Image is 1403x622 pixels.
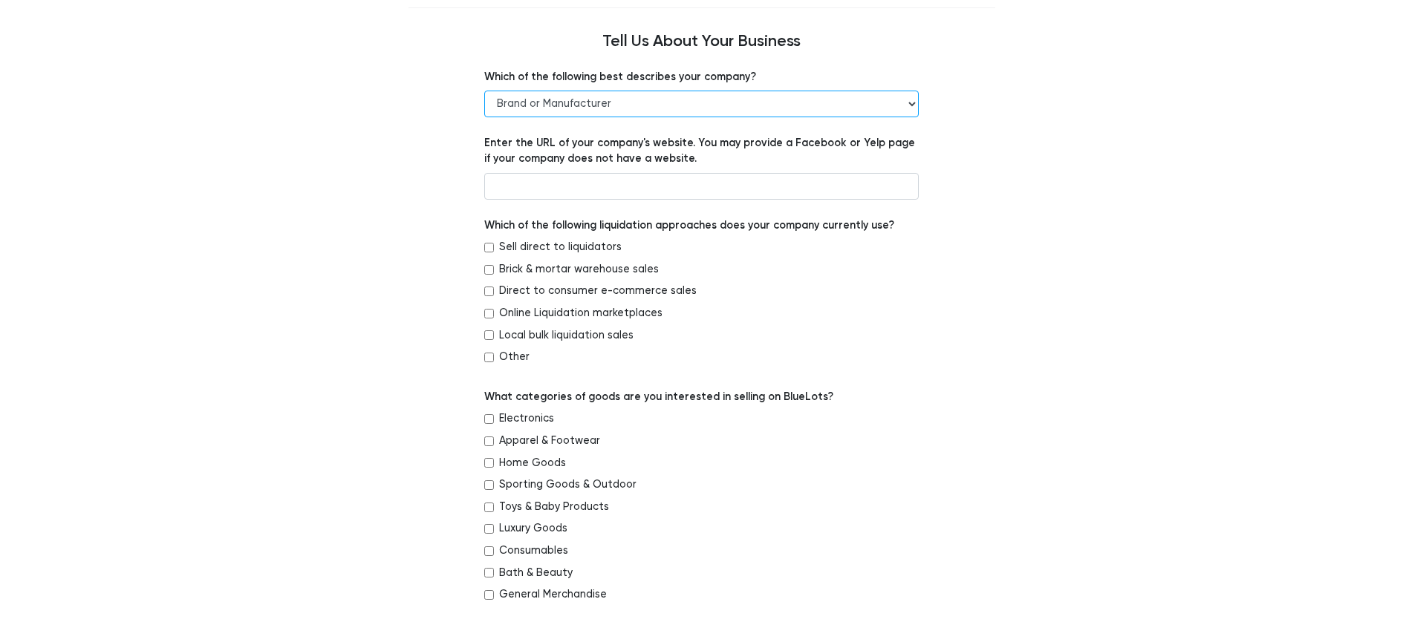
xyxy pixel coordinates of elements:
input: Toys & Baby Products [484,502,494,512]
input: Online Liquidation marketplaces [484,309,494,318]
label: Sell direct to liquidators [499,239,622,255]
input: Apparel & Footwear [484,436,494,446]
label: Other [499,349,530,365]
input: Direct to consumer e-commerce sales [484,287,494,296]
label: Home Goods [499,455,566,471]
input: Home Goods [484,458,494,468]
label: Online Liquidation marketplaces [499,305,663,321]
label: Sporting Goods & Outdoor [499,477,637,493]
label: Luxury Goods [499,520,567,537]
input: Brick & mortar warehouse sales [484,265,494,275]
input: Bath & Beauty [484,568,494,577]
label: Apparel & Footwear [499,433,600,449]
label: What categories of goods are you interested in selling on BlueLots? [484,389,833,405]
input: Sell direct to liquidators [484,243,494,252]
input: Other [484,353,494,362]
label: Which of the following best describes your company? [484,69,756,85]
h4: Tell Us About Your Business [256,32,1148,51]
input: Consumables [484,546,494,556]
input: Local bulk liquidation sales [484,330,494,340]
label: Bath & Beauty [499,565,573,581]
label: Enter the URL of your company's website. You may provide a Facebook or Yelp page if your company ... [484,135,919,167]
label: Electronics [499,410,554,427]
label: Direct to consumer e-commerce sales [499,283,697,299]
label: Consumables [499,543,568,559]
label: Local bulk liquidation sales [499,327,634,344]
label: Brick & mortar warehouse sales [499,261,659,278]
input: Luxury Goods [484,524,494,534]
label: General Merchandise [499,586,607,603]
label: Toys & Baby Products [499,499,609,515]
input: Sporting Goods & Outdoor [484,480,494,490]
label: Which of the following liquidation approaches does your company currently use? [484,217,894,234]
input: Electronics [484,414,494,424]
input: General Merchandise [484,590,494,600]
